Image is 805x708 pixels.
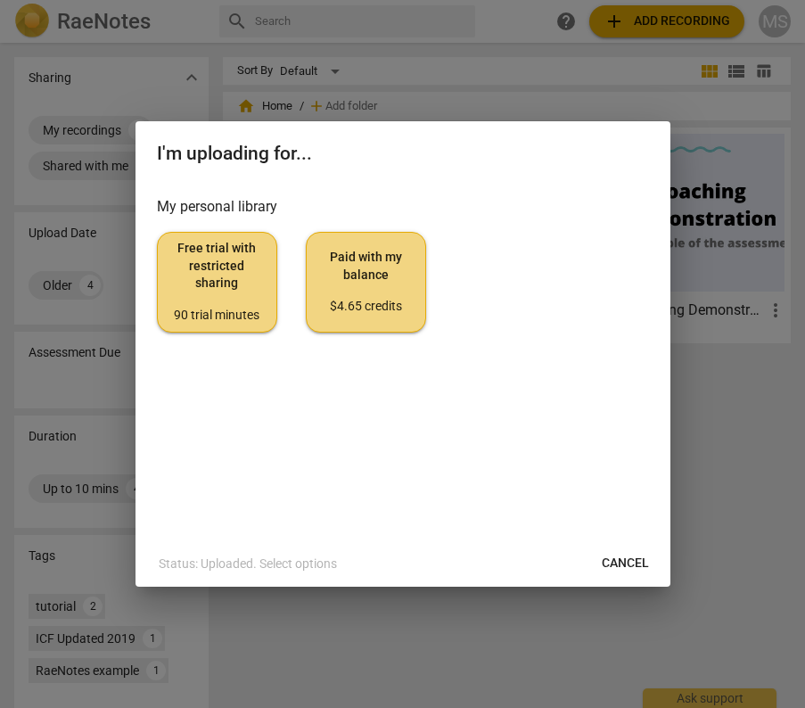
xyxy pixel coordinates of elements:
span: Paid with my balance [321,249,411,316]
button: Paid with my balance$4.65 credits [306,232,426,332]
span: Cancel [602,555,649,572]
button: Cancel [587,547,663,580]
p: Status: Uploaded. Select options [159,555,337,573]
button: Free trial with restricted sharing90 trial minutes [157,232,277,332]
div: $4.65 credits [321,298,411,316]
h2: I'm uploading for... [157,143,649,165]
div: 90 trial minutes [172,307,262,325]
span: Free trial with restricted sharing [172,240,262,324]
h3: My personal library [157,196,649,218]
